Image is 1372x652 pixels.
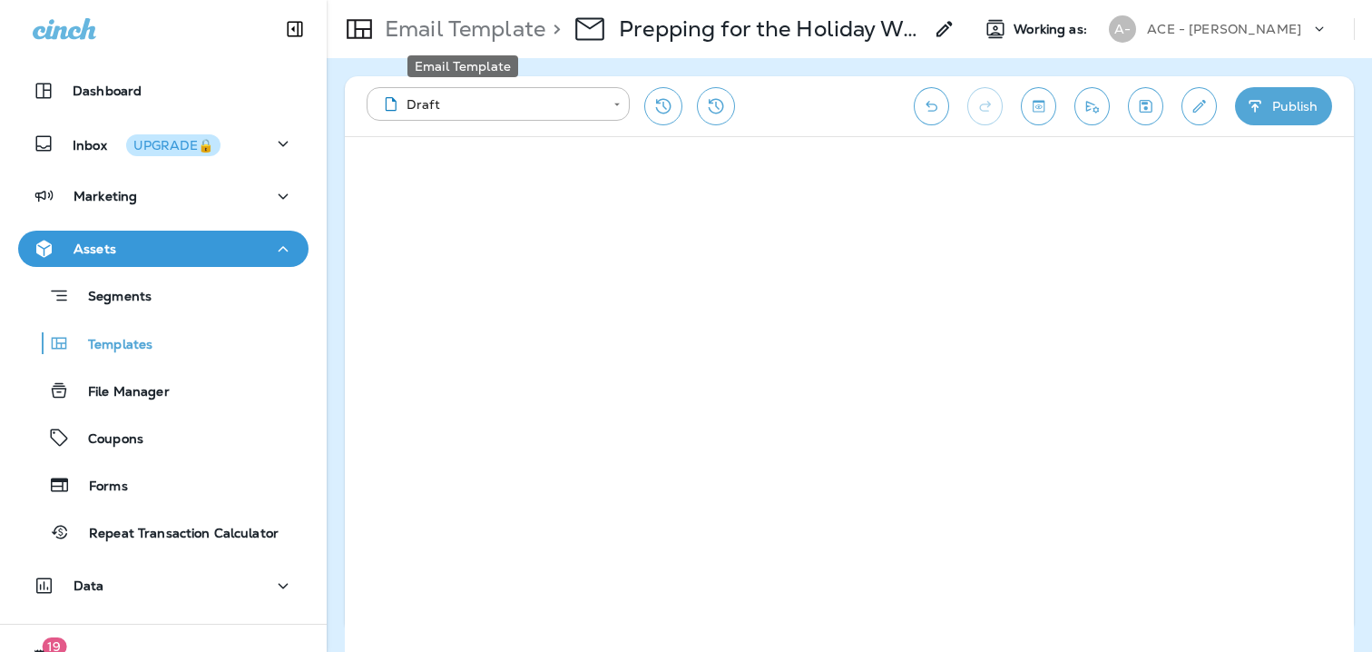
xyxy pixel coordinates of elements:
button: Templates [18,324,309,362]
div: Prepping for the Holiday Weekend $25 Off (Labor Day 2025) [619,15,923,43]
p: Templates [70,337,152,354]
button: Send test email [1074,87,1110,125]
div: Draft [379,95,601,114]
button: Restore from previous version [644,87,682,125]
button: Repeat Transaction Calculator [18,513,309,551]
p: Assets [73,242,116,256]
button: Toggle preview [1021,87,1056,125]
button: Collapse Sidebar [269,11,320,47]
button: Edit details [1181,87,1217,125]
div: Email Template [407,55,518,77]
p: Marketing [73,189,137,203]
button: Coupons [18,419,309,457]
button: Publish [1235,87,1332,125]
button: View Changelog [697,87,735,125]
p: File Manager [70,384,170,401]
button: Undo [914,87,949,125]
button: InboxUPGRADE🔒 [18,125,309,162]
div: UPGRADE🔒 [133,139,213,152]
button: Save [1128,87,1163,125]
button: Forms [18,466,309,504]
button: Segments [18,276,309,315]
p: Email Template [377,15,545,43]
button: Assets [18,231,309,267]
p: Dashboard [73,84,142,98]
p: Prepping for the Holiday Weekend $25 Off ([DATE]) [619,15,923,43]
p: Repeat Transaction Calculator [71,526,279,543]
p: Segments [70,289,152,307]
button: UPGRADE🔒 [126,134,220,156]
p: Coupons [70,431,143,449]
p: Inbox [73,134,220,153]
button: File Manager [18,371,309,410]
span: Working as: [1014,22,1091,37]
button: Data [18,568,309,604]
p: > [545,15,561,43]
button: Marketing [18,178,309,214]
p: ACE - [PERSON_NAME] [1147,22,1301,36]
button: Dashboard [18,73,309,109]
div: A- [1109,15,1136,43]
p: Forms [71,479,128,496]
p: Data [73,578,104,593]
